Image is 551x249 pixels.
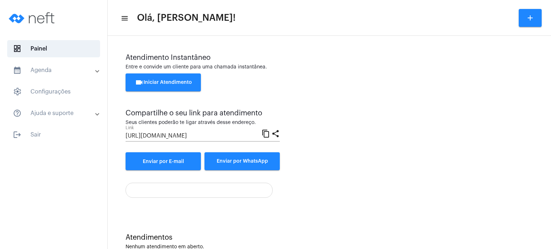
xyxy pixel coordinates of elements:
span: Iniciar Atendimento [135,80,192,85]
mat-expansion-panel-header: sidenav iconAjuda e suporte [4,105,107,122]
div: Atendimento Instantâneo [126,54,533,62]
span: Enviar por WhatsApp [217,159,268,164]
mat-icon: sidenav icon [13,130,22,139]
div: Seus clientes poderão te ligar através desse endereço. [126,120,280,125]
mat-icon: share [271,129,280,138]
span: Olá, [PERSON_NAME]! [137,12,236,24]
mat-icon: sidenav icon [121,14,128,23]
button: Enviar por WhatsApp [204,152,280,170]
span: Painel [7,40,100,57]
mat-expansion-panel-header: sidenav iconAgenda [4,62,107,79]
span: Configurações [7,83,100,100]
mat-panel-title: Agenda [13,66,96,75]
span: Enviar por E-mail [143,159,184,164]
span: Sair [7,126,100,143]
mat-icon: sidenav icon [13,66,22,75]
a: Enviar por E-mail [126,152,201,170]
mat-icon: videocam [135,78,143,87]
span: sidenav icon [13,44,22,53]
span: sidenav icon [13,87,22,96]
mat-icon: add [526,14,534,22]
div: Compartilhe o seu link para atendimento [126,109,280,117]
mat-icon: sidenav icon [13,109,22,118]
div: Entre e convide um cliente para uma chamada instantânea. [126,64,533,70]
mat-panel-title: Ajuda e suporte [13,109,96,118]
mat-icon: content_copy [262,129,270,138]
button: Iniciar Atendimento [126,73,201,91]
img: logo-neft-novo-2.png [6,4,60,32]
div: Atendimentos [126,234,533,241]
